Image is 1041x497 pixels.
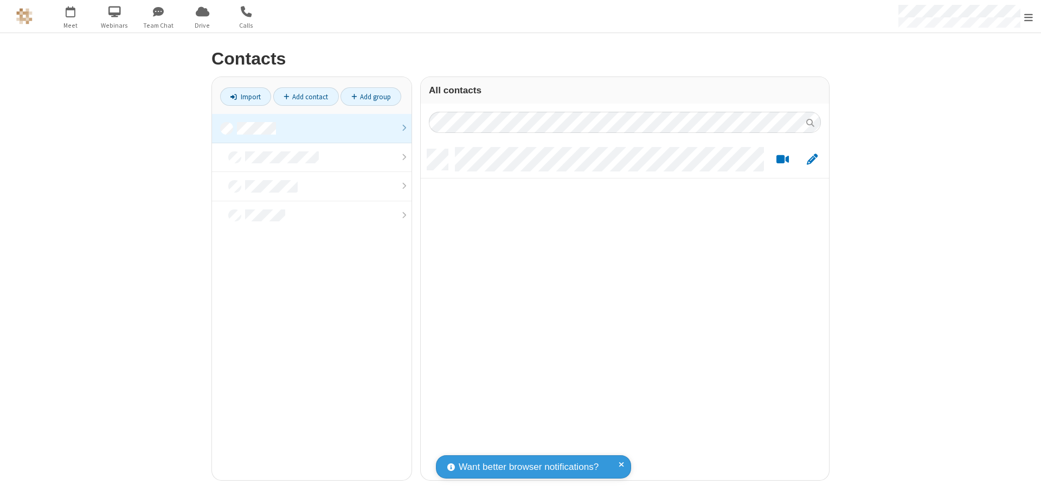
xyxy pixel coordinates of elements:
span: Webinars [94,21,135,30]
a: Add contact [273,87,339,106]
span: Team Chat [138,21,179,30]
img: QA Selenium DO NOT DELETE OR CHANGE [16,8,33,24]
h3: All contacts [429,85,821,95]
span: Calls [226,21,267,30]
a: Import [220,87,271,106]
span: Meet [50,21,91,30]
h2: Contacts [211,49,830,68]
iframe: Chat [1014,469,1033,489]
button: Start a video meeting [772,153,793,167]
button: Edit [801,153,822,167]
a: Add group [340,87,401,106]
span: Drive [182,21,223,30]
div: grid [421,141,829,480]
span: Want better browser notifications? [459,460,599,474]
